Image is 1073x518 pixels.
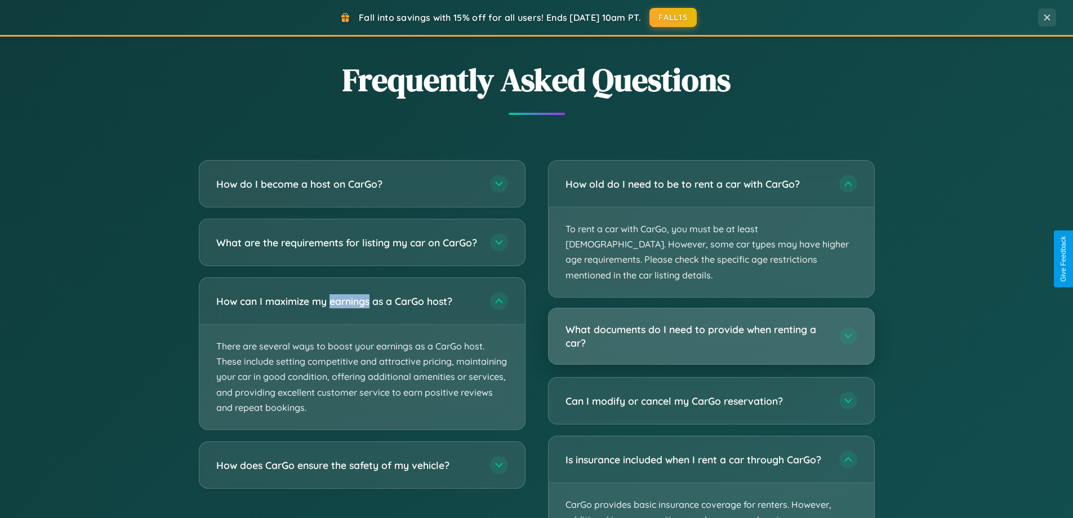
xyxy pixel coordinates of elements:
[216,458,479,472] h3: How does CarGo ensure the safety of my vehicle?
[566,322,828,350] h3: What documents do I need to provide when renting a car?
[566,453,828,467] h3: Is insurance included when I rent a car through CarGo?
[199,325,525,430] p: There are several ways to boost your earnings as a CarGo host. These include setting competitive ...
[359,12,641,23] span: Fall into savings with 15% off for all users! Ends [DATE] 10am PT.
[1059,236,1067,282] div: Give Feedback
[566,177,828,191] h3: How old do I need to be to rent a car with CarGo?
[216,177,479,191] h3: How do I become a host on CarGo?
[549,207,874,297] p: To rent a car with CarGo, you must be at least [DEMOGRAPHIC_DATA]. However, some car types may ha...
[216,236,479,250] h3: What are the requirements for listing my car on CarGo?
[216,294,479,308] h3: How can I maximize my earnings as a CarGo host?
[566,394,828,408] h3: Can I modify or cancel my CarGo reservation?
[649,8,697,27] button: FALL15
[199,58,875,101] h2: Frequently Asked Questions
